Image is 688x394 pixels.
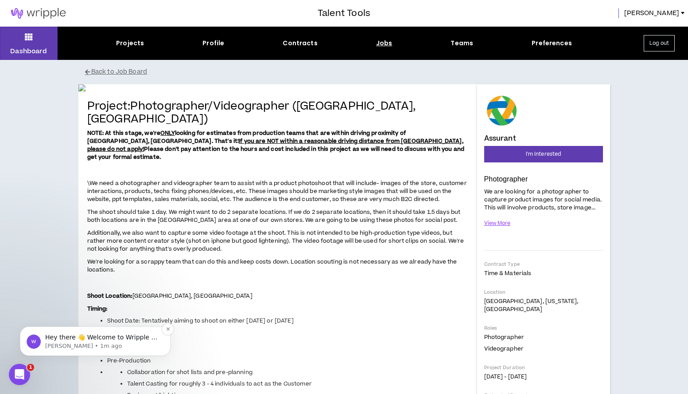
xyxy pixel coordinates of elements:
[87,137,463,153] strong: If you are NOT within a reasonable driving distance from [GEOGRAPHIC_DATA], please do not apply!
[85,64,617,80] button: Back to Job Board
[451,39,473,48] div: Teams
[283,39,317,48] div: Contracts
[624,8,679,18] span: [PERSON_NAME]
[484,373,603,381] p: [DATE] - [DATE]
[484,269,603,277] p: Time & Materials
[27,364,34,371] span: 1
[107,317,294,325] span: Shoot Date: Tentatively aiming to shoot on either [DATE] or [DATE]
[7,271,184,370] iframe: Intercom notifications message
[484,297,603,313] p: [GEOGRAPHIC_DATA], [US_STATE], [GEOGRAPHIC_DATA]
[9,364,30,385] iframe: Intercom live chat
[318,7,370,20] h3: Talent Tools
[526,150,561,158] span: I'm Interested
[484,175,603,184] p: Photographer
[484,146,603,162] button: I'm Interested
[39,63,153,71] p: Hey there 👋 Welcome to Wripple 🙌 Take a look around! If you have any questions, just reply to thi...
[484,187,603,212] p: We are looking for a photographer to capture product images for social media. This will involve p...
[644,35,675,51] button: Log out
[87,208,461,224] span: The shoot should take 1 day. We might want to do 2 separate locations. If we do 2 separate locati...
[155,53,167,64] button: Dismiss notification
[160,129,175,137] strong: ONLY
[484,325,603,331] p: Roles
[484,364,603,371] p: Project Duration
[10,47,47,56] p: Dashboard
[20,64,34,78] img: Profile image for Morgan
[87,100,468,126] h4: Project: Photographer/Videographer ([GEOGRAPHIC_DATA], [GEOGRAPHIC_DATA])
[87,129,406,145] strong: looking for estimates from production teams that are within driving proximity of [GEOGRAPHIC_DATA...
[532,39,572,48] div: Preferences
[484,345,524,353] span: Videographer
[87,179,467,203] span: \We need a ohotographer and videographer team to assist with a product photoshoot that will inclu...
[87,258,457,274] span: We're looking for a scrappy team that can do this and keep costs down. Location scouting is not n...
[484,216,511,231] button: View More
[116,39,144,48] div: Projects
[39,71,153,79] p: Message from Morgan, sent 1m ago
[132,292,253,300] span: [GEOGRAPHIC_DATA], [GEOGRAPHIC_DATA]
[484,333,524,341] span: Photographer
[87,145,465,161] strong: Please don't pay attention to the hours and cost included in this project as we will need to disc...
[127,368,253,376] span: Collaboration for shot lists and pre-planning
[202,39,224,48] div: Profile
[127,380,312,388] span: Talent Casting for roughly 3 - 4 individuals to act as the Customer
[13,56,164,85] div: message notification from Morgan, 1m ago. Hey there 👋 Welcome to Wripple 🙌 Take a look around! If...
[484,289,603,295] p: Location
[78,84,477,91] img: E3nMegj7VOkr9yFb8sh2Aa9kD4zGnzc7IYamkKdw.jpg
[87,129,161,137] strong: NOTE: At this stage, we're
[484,134,516,142] h4: Assurant
[484,261,603,268] p: Contract Type
[87,229,464,253] span: Additionally, we also want to capture some video footage at the shoot. This is not intended to be...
